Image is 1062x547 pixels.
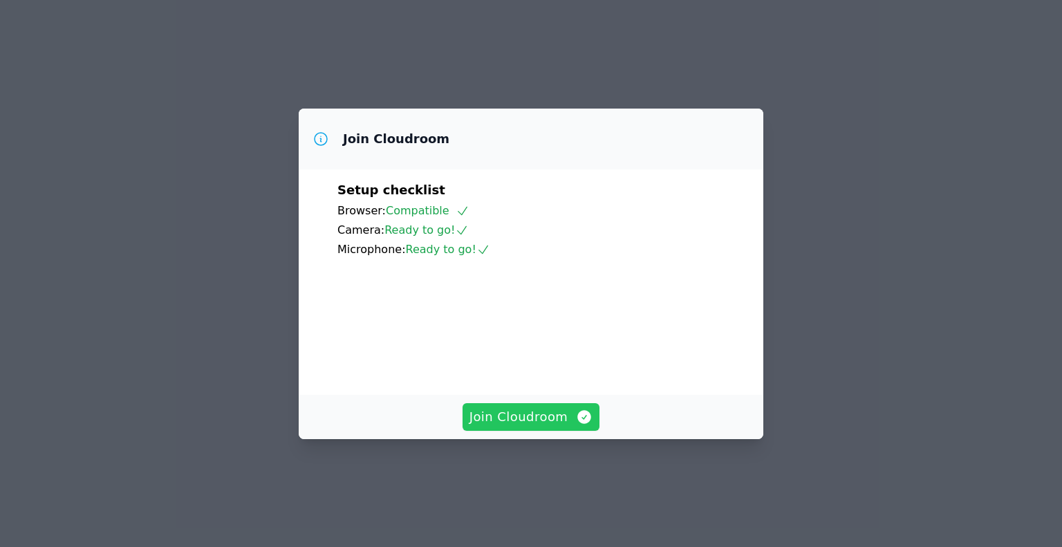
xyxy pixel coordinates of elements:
h3: Join Cloudroom [343,131,449,147]
span: Browser: [337,204,386,217]
span: Compatible [386,204,469,217]
span: Ready to go! [406,243,490,256]
button: Join Cloudroom [463,403,600,431]
span: Microphone: [337,243,406,256]
span: Setup checklist [337,183,445,197]
span: Join Cloudroom [469,407,593,427]
span: Camera: [337,223,384,237]
span: Ready to go! [384,223,469,237]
